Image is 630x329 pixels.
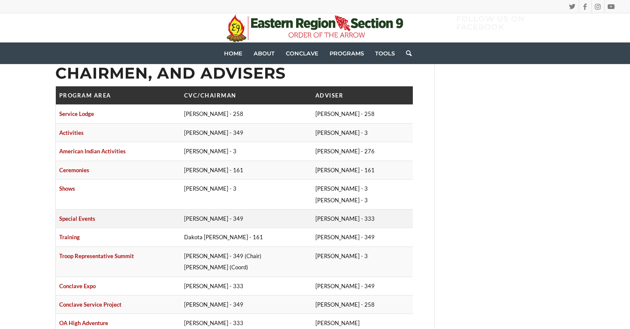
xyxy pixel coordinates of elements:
th: Program Area [56,86,181,105]
a: Tools [370,43,400,64]
td: [PERSON_NAME] - 333 [181,277,312,295]
td: [PERSON_NAME] - 258 [312,105,413,123]
td: [PERSON_NAME] - 349 [181,123,312,142]
span: Conclave [286,50,318,57]
td: [PERSON_NAME] - 276 [312,142,413,161]
td: [PERSON_NAME] - 3 [181,180,312,210]
td: [PERSON_NAME] - 161 [312,161,413,179]
td: [PERSON_NAME] - 3 [PERSON_NAME] - 3 [312,180,413,210]
td: [PERSON_NAME] - 349 [181,209,312,228]
th: CVC/Chairman [181,86,312,105]
td: [PERSON_NAME] - 349 [312,277,413,295]
td: [PERSON_NAME] - 161 [181,161,312,179]
td: Dakota [PERSON_NAME] - 161 [181,228,312,247]
span: Home [224,50,242,57]
td: [PERSON_NAME] - 3 [181,142,312,161]
strong: Conclave Expo [59,283,96,289]
td: [PERSON_NAME] - 3 [312,123,413,142]
strong: Activities [59,129,84,136]
strong: Training [59,234,80,241]
strong: Troop Representative Summit [59,253,134,259]
td: [PERSON_NAME] - 349 [181,295,312,314]
strong: Service Lodge [59,110,94,117]
span: Tools [375,50,395,57]
a: Search [400,43,412,64]
strong: American Indian Activities [59,148,126,155]
td: [PERSON_NAME] - 349 [312,228,413,247]
a: Conclave [280,43,324,64]
a: Home [218,43,248,64]
td: [PERSON_NAME] - 333 [312,209,413,228]
th: Adviser [312,86,413,105]
span: Programs [330,50,364,57]
strong: Conclave Service Project [59,301,121,308]
strong: Shows [59,185,75,192]
td: [PERSON_NAME] - 258 [181,105,312,123]
a: Programs [324,43,370,64]
strong: Ceremonies [59,167,89,174]
span: About [254,50,275,57]
td: [PERSON_NAME] - 258 [312,295,413,314]
a: About [248,43,280,64]
td: [PERSON_NAME] - 349 (Chair) [PERSON_NAME] (Coord) [181,247,312,277]
td: [PERSON_NAME] - 3 [312,247,413,277]
h2: 2014 SR-7A Conclave Vice Chiefs, Chairmen, and Advisers [55,48,413,82]
strong: OA High Adventure [59,320,108,326]
strong: Special Events [59,215,95,222]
